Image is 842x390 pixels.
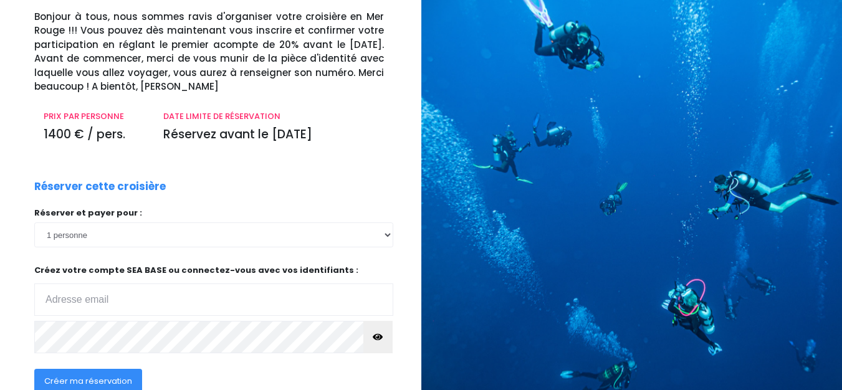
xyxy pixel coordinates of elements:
p: Réservez avant le [DATE] [163,126,384,144]
input: Adresse email [34,283,393,316]
p: Réserver et payer pour : [34,207,393,219]
p: Créez votre compte SEA BASE ou connectez-vous avec vos identifiants : [34,264,393,316]
p: Bonjour à tous, nous sommes ravis d'organiser votre croisière en Mer Rouge !!! Vous pouvez dès ma... [34,10,412,94]
p: Réserver cette croisière [34,179,166,195]
p: DATE LIMITE DE RÉSERVATION [163,110,384,123]
p: 1400 € / pers. [44,126,145,144]
p: PRIX PAR PERSONNE [44,110,145,123]
span: Créer ma réservation [44,375,132,387]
